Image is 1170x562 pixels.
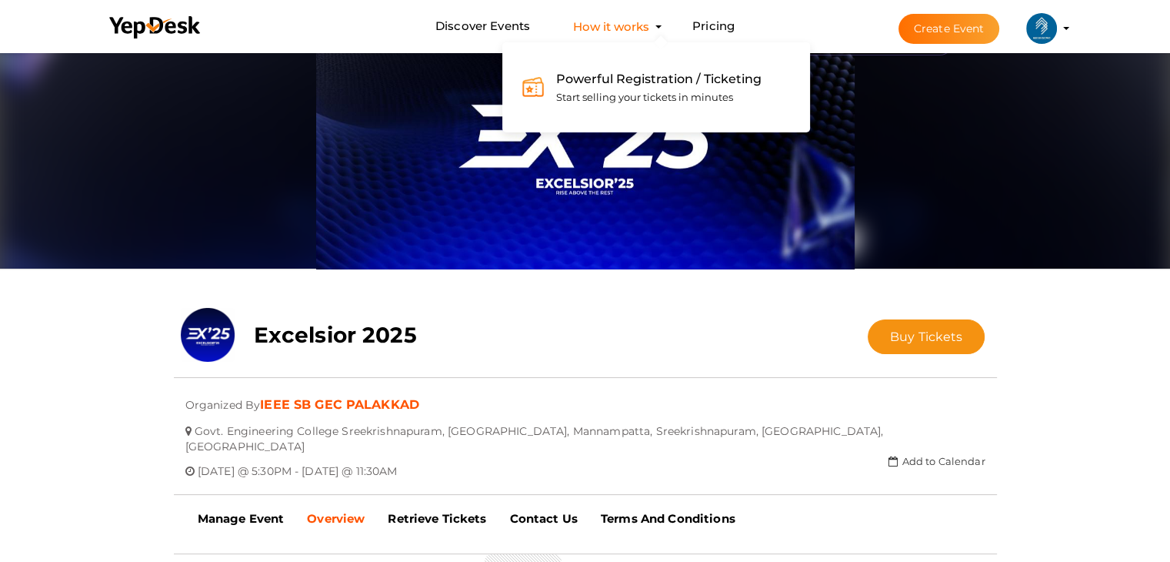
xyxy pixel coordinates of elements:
[198,511,285,526] b: Manage Event
[601,511,735,526] b: Terms And Conditions
[556,91,733,103] span: Start selling your tickets in minutes
[589,500,747,538] a: Terms And Conditions
[388,511,486,526] b: Retrieve Tickets
[522,62,791,114] a: Powerful Registration / Ticketing Start selling your tickets in minutes
[295,500,376,538] a: Overview
[890,330,963,344] span: Buy Tickets
[198,453,398,478] span: [DATE] @ 5:30PM - [DATE] @ 11:30AM
[556,72,762,86] span: Powerful Registration / Ticketing
[1026,13,1057,44] img: ACg8ocIlr20kWlusTYDilfQwsc9vjOYCKrm0LB8zShf3GP8Yo5bmpMCa=s100
[522,75,545,99] img: feature-ticketing.svg
[898,14,1000,44] button: Create Event
[435,12,530,41] a: Discover Events
[888,455,985,467] a: Add to Calendar
[868,319,985,354] button: Buy Tickets
[185,386,261,412] span: Organized By
[307,511,365,526] b: Overview
[498,500,589,538] a: Contact Us
[185,413,884,453] span: Govt. Engineering College Sreekrishnapuram, [GEOGRAPHIC_DATA], Mannampatta, Sreekrishnapuram, [GE...
[186,500,296,538] a: Manage Event
[254,322,417,348] b: Excelsior 2025
[260,397,419,412] a: IEEE SB GEC PALAKKAD
[692,12,735,41] a: Pricing
[510,511,578,526] b: Contact Us
[568,12,654,41] button: How it works Powerful Registration / Ticketing Start selling your tickets in minutes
